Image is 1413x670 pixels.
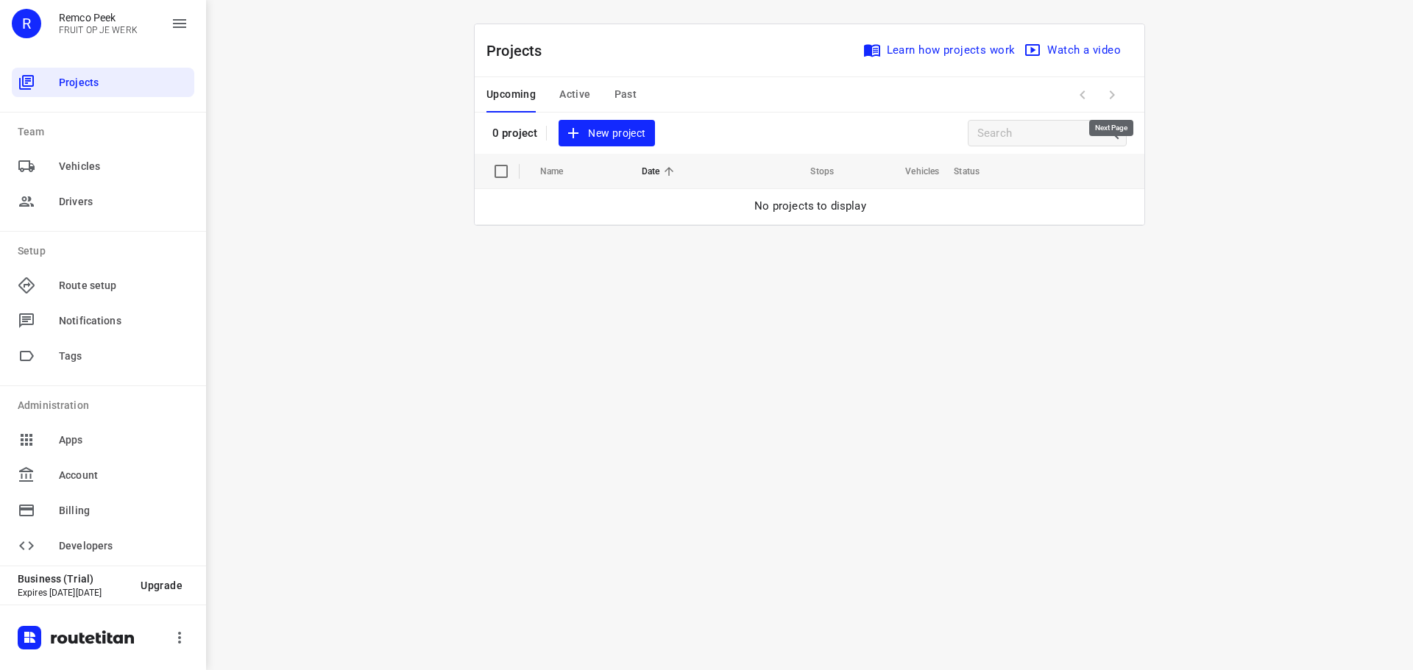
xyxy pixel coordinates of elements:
div: Route setup [12,271,194,300]
span: Developers [59,538,188,554]
span: Vehicles [886,163,939,180]
p: Expires [DATE][DATE] [18,588,129,598]
span: Status [954,163,999,180]
span: New project [567,124,645,143]
p: 0 project [492,126,537,140]
p: Administration [18,398,194,413]
p: Projects [486,40,554,62]
input: Search projects [977,122,1104,145]
span: Apps [59,432,188,448]
span: Account [59,468,188,483]
span: Route setup [59,278,188,293]
div: R [12,9,41,38]
div: Apps [12,425,194,455]
span: Notifications [59,313,188,329]
button: Upgrade [129,572,194,599]
span: Stops [791,163,834,180]
span: Upcoming [486,85,536,104]
div: Account [12,460,194,490]
span: Billing [59,503,188,518]
p: Business (Trial) [18,573,129,585]
span: Active [559,85,590,104]
button: New project [559,120,654,147]
div: Developers [12,531,194,560]
div: Notifications [12,306,194,335]
span: Date [642,163,679,180]
span: Tags [59,349,188,364]
div: Vehicles [12,152,194,181]
div: Billing [12,496,194,525]
span: Upgrade [141,580,183,591]
p: Remco Peek [59,12,138,24]
span: Name [540,163,583,180]
div: Tags [12,341,194,371]
p: Team [18,124,194,140]
span: Previous Page [1068,80,1097,110]
p: Setup [18,243,194,259]
span: Drivers [59,194,188,210]
span: Projects [59,75,188,90]
span: Past [615,85,637,104]
span: Vehicles [59,159,188,174]
p: FRUIT OP JE WERK [59,25,138,35]
div: Projects [12,68,194,97]
div: Drivers [12,187,194,216]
